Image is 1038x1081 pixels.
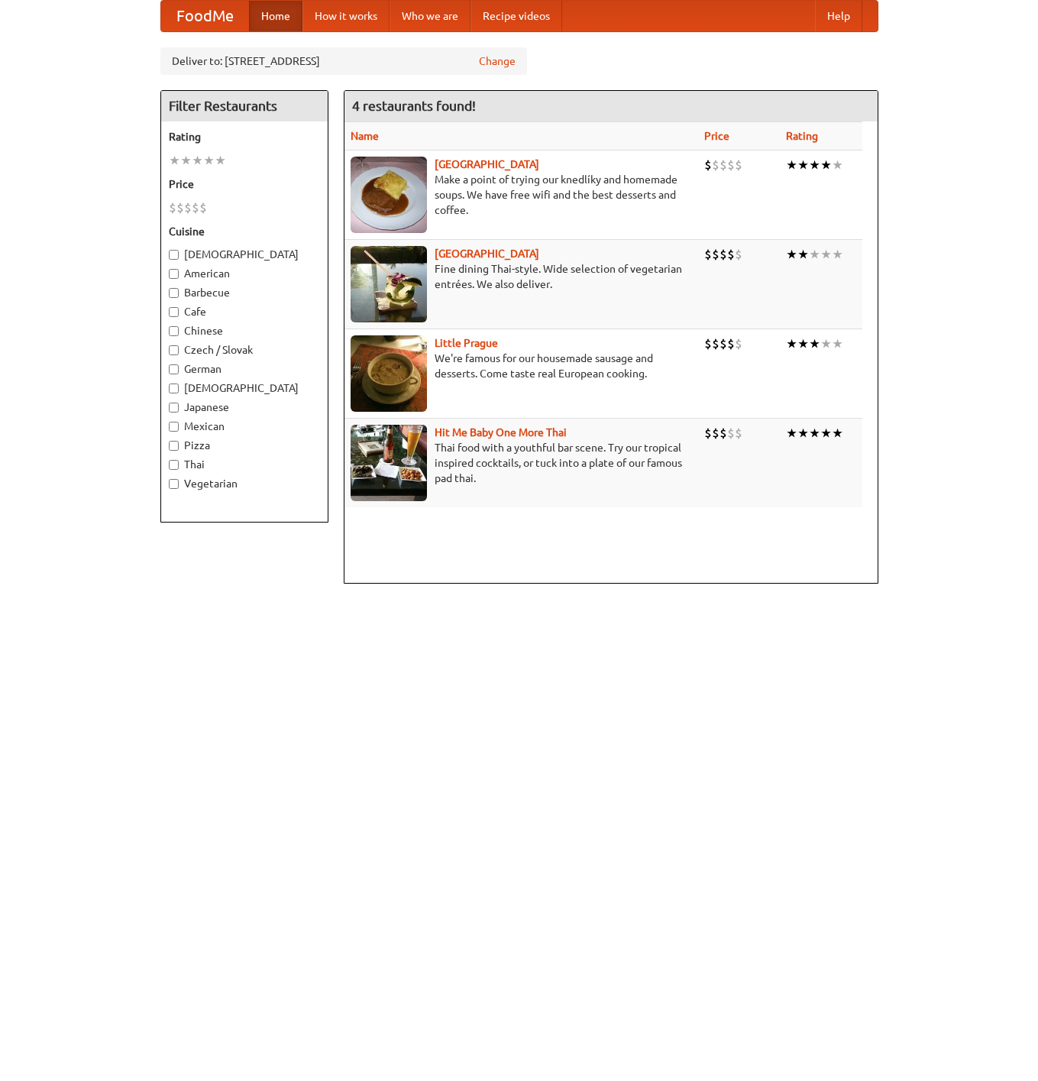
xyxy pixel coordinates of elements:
[203,152,215,169] li: ★
[719,246,727,263] li: $
[351,172,693,218] p: Make a point of trying our knedlíky and homemade soups. We have free wifi and the best desserts a...
[797,157,809,173] li: ★
[712,425,719,442] li: $
[184,199,192,216] li: $
[160,47,527,75] div: Deliver to: [STREET_ADDRESS]
[169,479,179,489] input: Vegetarian
[719,157,727,173] li: $
[169,342,320,358] label: Czech / Slovak
[735,335,742,352] li: $
[435,248,539,260] a: [GEOGRAPHIC_DATA]
[727,246,735,263] li: $
[169,304,320,319] label: Cafe
[169,460,179,470] input: Thai
[169,361,320,377] label: German
[735,157,742,173] li: $
[809,246,820,263] li: ★
[786,130,818,142] a: Rating
[169,364,179,374] input: German
[169,307,179,317] input: Cafe
[470,1,562,31] a: Recipe videos
[809,425,820,442] li: ★
[169,441,179,451] input: Pizza
[435,158,539,170] a: [GEOGRAPHIC_DATA]
[169,422,179,432] input: Mexican
[727,335,735,352] li: $
[704,130,729,142] a: Price
[704,157,712,173] li: $
[169,152,180,169] li: ★
[351,130,379,142] a: Name
[832,425,843,442] li: ★
[169,400,320,415] label: Japanese
[351,440,693,486] p: Thai food with a youthful bar scene. Try our tropical inspired cocktails, or tuck into a plate of...
[169,288,179,298] input: Barbecue
[169,224,320,239] h5: Cuisine
[719,425,727,442] li: $
[351,246,427,322] img: satay.jpg
[169,403,179,413] input: Japanese
[249,1,302,31] a: Home
[180,152,192,169] li: ★
[704,425,712,442] li: $
[797,335,809,352] li: ★
[719,335,727,352] li: $
[704,246,712,263] li: $
[704,335,712,352] li: $
[712,246,719,263] li: $
[797,246,809,263] li: ★
[352,99,476,113] ng-pluralize: 4 restaurants found!
[809,157,820,173] li: ★
[169,326,179,336] input: Chinese
[169,199,176,216] li: $
[351,335,427,412] img: littleprague.jpg
[161,91,328,121] h4: Filter Restaurants
[169,176,320,192] h5: Price
[169,129,320,144] h5: Rating
[169,457,320,472] label: Thai
[820,425,832,442] li: ★
[215,152,226,169] li: ★
[192,152,203,169] li: ★
[832,335,843,352] li: ★
[169,419,320,434] label: Mexican
[820,246,832,263] li: ★
[169,285,320,300] label: Barbecue
[169,438,320,453] label: Pizza
[169,247,320,262] label: [DEMOGRAPHIC_DATA]
[169,269,179,279] input: American
[169,266,320,281] label: American
[727,157,735,173] li: $
[169,476,320,491] label: Vegetarian
[351,425,427,501] img: babythai.jpg
[199,199,207,216] li: $
[815,1,862,31] a: Help
[712,157,719,173] li: $
[176,199,184,216] li: $
[820,335,832,352] li: ★
[390,1,470,31] a: Who we are
[786,335,797,352] li: ★
[832,157,843,173] li: ★
[161,1,249,31] a: FoodMe
[479,53,516,69] a: Change
[820,157,832,173] li: ★
[786,425,797,442] li: ★
[786,246,797,263] li: ★
[435,426,567,439] a: Hit Me Baby One More Thai
[351,157,427,233] img: czechpoint.jpg
[735,246,742,263] li: $
[169,323,320,338] label: Chinese
[169,380,320,396] label: [DEMOGRAPHIC_DATA]
[192,199,199,216] li: $
[351,351,693,381] p: We're famous for our housemade sausage and desserts. Come taste real European cooking.
[735,425,742,442] li: $
[169,345,179,355] input: Czech / Slovak
[809,335,820,352] li: ★
[797,425,809,442] li: ★
[435,337,498,349] a: Little Prague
